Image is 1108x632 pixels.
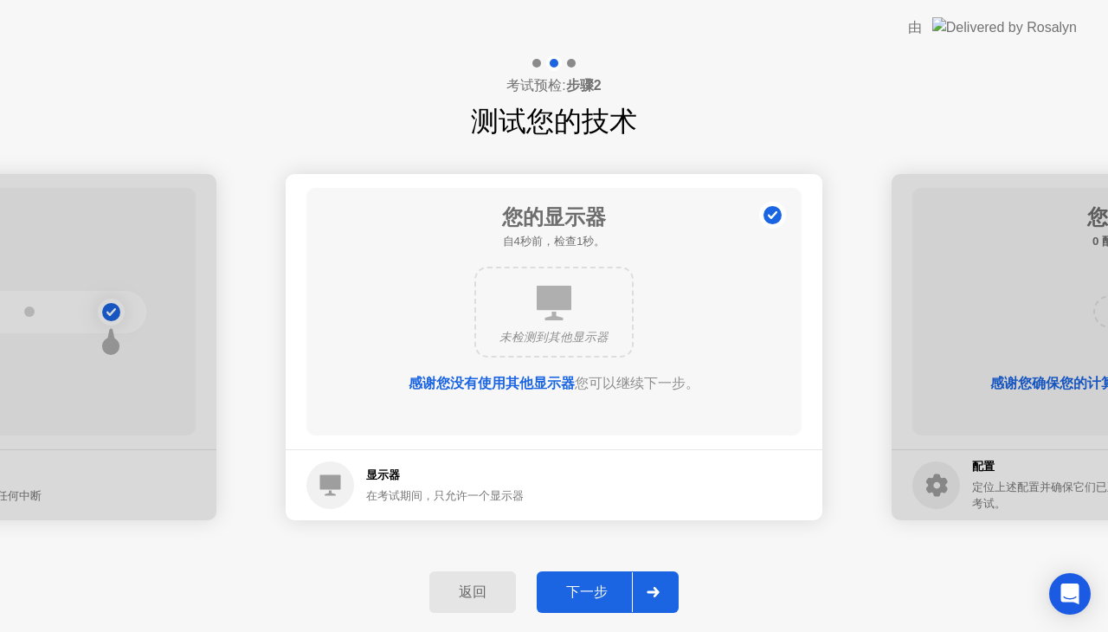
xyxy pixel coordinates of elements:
[471,100,637,142] h1: 测试您的技术
[566,78,602,93] b: 步骤2
[537,571,679,613] button: 下一步
[435,584,511,602] div: 返回
[490,329,618,346] div: 未检测到其他显示器
[542,584,632,602] div: 下一步
[506,75,601,96] h4: 考试预检:
[366,487,524,504] div: 在考试期间，只允许一个显示器
[502,233,606,250] h5: 自4秒前，检查1秒。
[356,373,752,394] div: 您可以继续下一步。
[366,467,524,484] h5: 显示器
[409,376,575,390] b: 感谢您没有使用其他显示器
[1049,573,1091,615] div: Open Intercom Messenger
[502,202,606,233] h1: 您的显示器
[908,17,922,38] div: 由
[429,571,516,613] button: 返回
[932,17,1077,37] img: Delivered by Rosalyn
